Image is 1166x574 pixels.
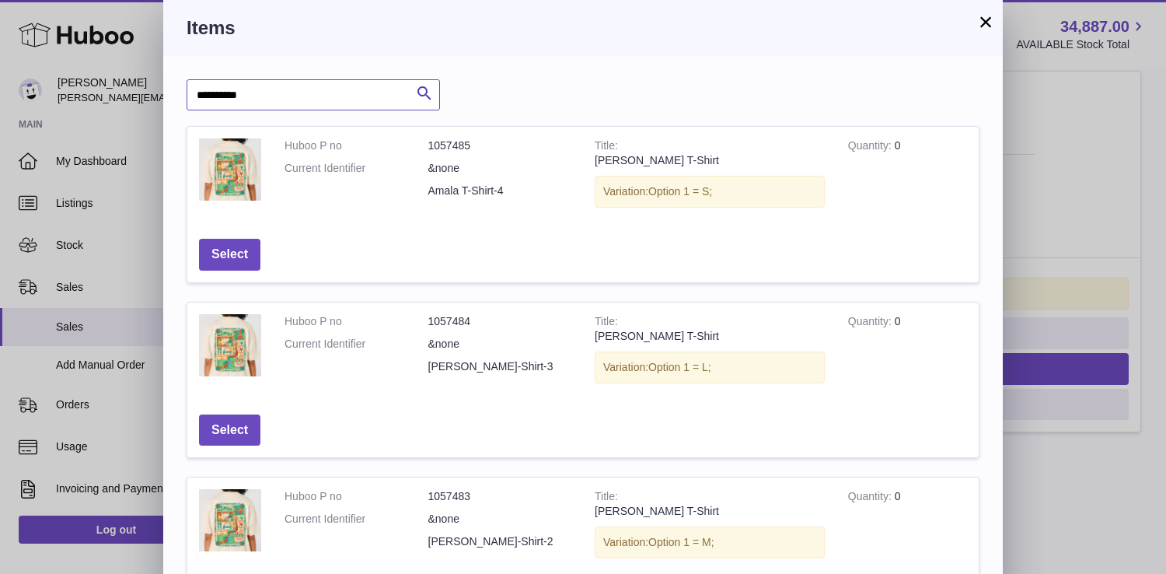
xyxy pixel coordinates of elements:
dd: [PERSON_NAME]-Shirt-2 [428,534,572,549]
div: [PERSON_NAME] T-Shirt [595,153,825,168]
button: Select [199,239,260,271]
td: 0 [836,303,979,403]
dt: Huboo P no [285,314,428,329]
dt: Huboo P no [285,138,428,153]
button: Select [199,415,260,446]
div: [PERSON_NAME] T-Shirt [595,329,825,344]
div: [PERSON_NAME] T-Shirt [595,504,825,519]
img: Amala Chai T-Shirt [199,138,261,201]
dt: Current Identifier [285,161,428,176]
dd: &none [428,161,572,176]
span: Option 1 = L; [648,361,711,373]
button: × [976,12,995,31]
dd: 1057483 [428,489,572,504]
dd: 1057485 [428,138,572,153]
strong: Title [595,490,618,506]
dt: Current Identifier [285,512,428,527]
dd: &none [428,512,572,527]
strong: Quantity [848,490,895,506]
div: Variation: [595,352,825,383]
img: Amala Chai T-Shirt [199,314,261,376]
strong: Quantity [848,315,895,331]
div: Variation: [595,176,825,208]
dd: Amala T-Shirt-4 [428,184,572,198]
dd: [PERSON_NAME]-Shirt-3 [428,359,572,374]
div: Variation: [595,527,825,558]
h3: Items [187,16,979,40]
dt: Current Identifier [285,337,428,352]
dd: &none [428,337,572,352]
strong: Title [595,139,618,156]
span: Option 1 = M; [648,536,714,548]
td: 0 [836,127,979,227]
dt: Huboo P no [285,489,428,504]
strong: Title [595,315,618,331]
img: Amala Chai T-Shirt [199,489,261,551]
dd: 1057484 [428,314,572,329]
strong: Quantity [848,139,895,156]
span: Option 1 = S; [648,185,712,198]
